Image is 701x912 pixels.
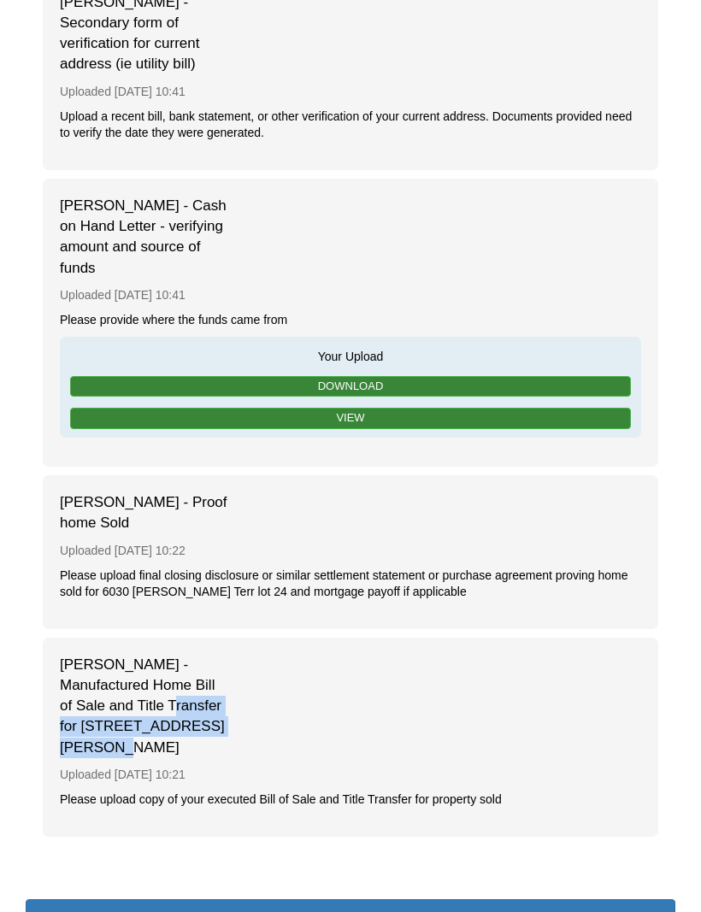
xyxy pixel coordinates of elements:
[60,493,231,535] span: [PERSON_NAME] - Proof home Sold
[60,759,641,792] div: Uploaded [DATE] 10:21
[60,76,641,109] div: Uploaded [DATE] 10:41
[68,346,633,366] span: Your Upload
[70,377,631,398] a: Download
[60,568,641,601] div: Please upload final closing disclosure or similar settlement statement or purchase agreement prov...
[60,792,641,809] div: Please upload copy of your executed Bill of Sale and Title Transfer for property sold
[60,656,231,759] span: [PERSON_NAME] - Manufactured Home Bill of Sale and Title Transfer for [STREET_ADDRESS][PERSON_NAME]
[60,313,641,329] div: Please provide where the funds came from
[60,109,641,142] div: Upload a recent bill, bank statement, or other verification of your current address. Documents pr...
[60,279,641,313] div: Uploaded [DATE] 10:41
[60,535,641,568] div: Uploaded [DATE] 10:22
[60,197,231,279] span: [PERSON_NAME] - Cash on Hand Letter - verifying amount and source of funds
[70,409,631,430] a: View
